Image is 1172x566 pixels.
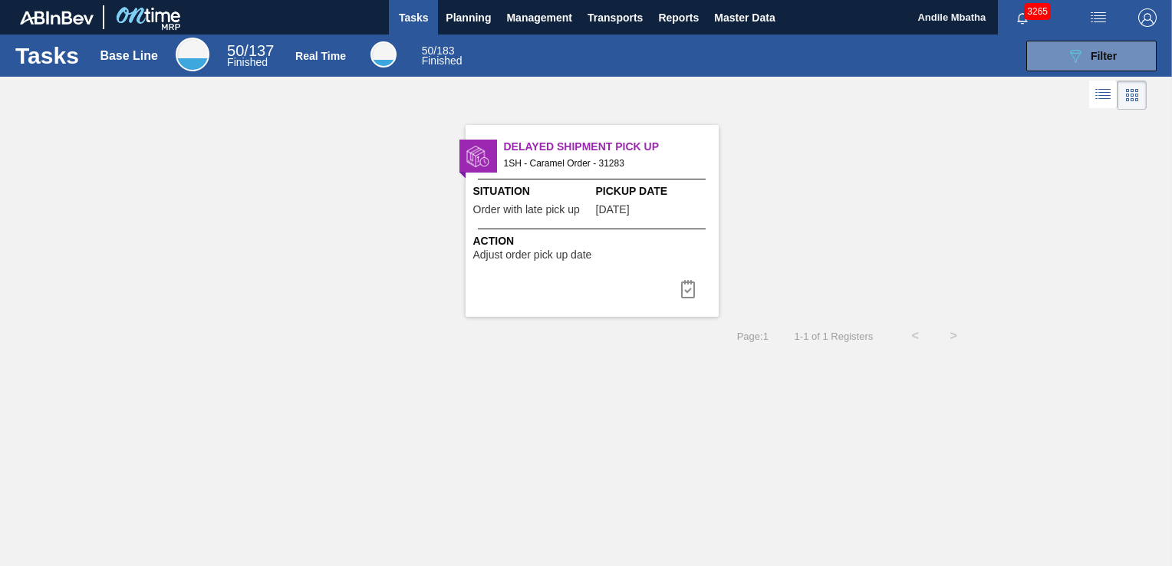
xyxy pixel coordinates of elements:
[596,183,715,199] span: Pickup Date
[473,233,715,249] span: Action
[227,44,274,67] div: Base Line
[1089,8,1108,27] img: userActions
[506,8,572,27] span: Management
[670,274,706,304] button: icon-task complete
[1089,81,1118,110] div: List Vision
[370,41,397,67] div: Real Time
[1138,8,1157,27] img: Logout
[737,331,769,342] span: Page : 1
[714,8,775,27] span: Master Data
[588,8,643,27] span: Transports
[422,54,463,67] span: Finished
[466,145,489,168] img: status
[422,46,463,66] div: Real Time
[397,8,430,27] span: Tasks
[596,204,630,216] span: 09/02/2025
[446,8,491,27] span: Planning
[504,139,719,155] span: Delayed Shipment Pick Up
[1118,81,1147,110] div: Card Vision
[473,183,592,199] span: Situation
[176,38,209,71] div: Base Line
[679,280,697,298] img: icon-task complete
[934,317,973,355] button: >
[227,42,244,59] span: 50
[504,155,706,172] span: 1SH - Caramel Order - 31283
[227,56,268,68] span: Finished
[422,44,434,57] span: 50
[100,49,158,63] div: Base Line
[658,8,699,27] span: Reports
[1026,41,1157,71] button: Filter
[227,42,274,59] span: / 137
[670,274,706,304] div: Complete task: 2222510
[792,331,873,342] span: 1 - 1 of 1 Registers
[20,11,94,25] img: TNhmsLtSVTkK8tSr43FrP2fwEKptu5GPRR3wAAAABJRU5ErkJggg==
[998,7,1047,28] button: Notifications
[1024,3,1051,20] span: 3265
[473,249,592,261] span: Adjust order pick up date
[473,204,580,216] span: Order with late pick up
[295,50,346,62] div: Real Time
[896,317,934,355] button: <
[422,44,455,57] span: / 183
[1091,50,1117,62] span: Filter
[15,47,79,64] h1: Tasks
